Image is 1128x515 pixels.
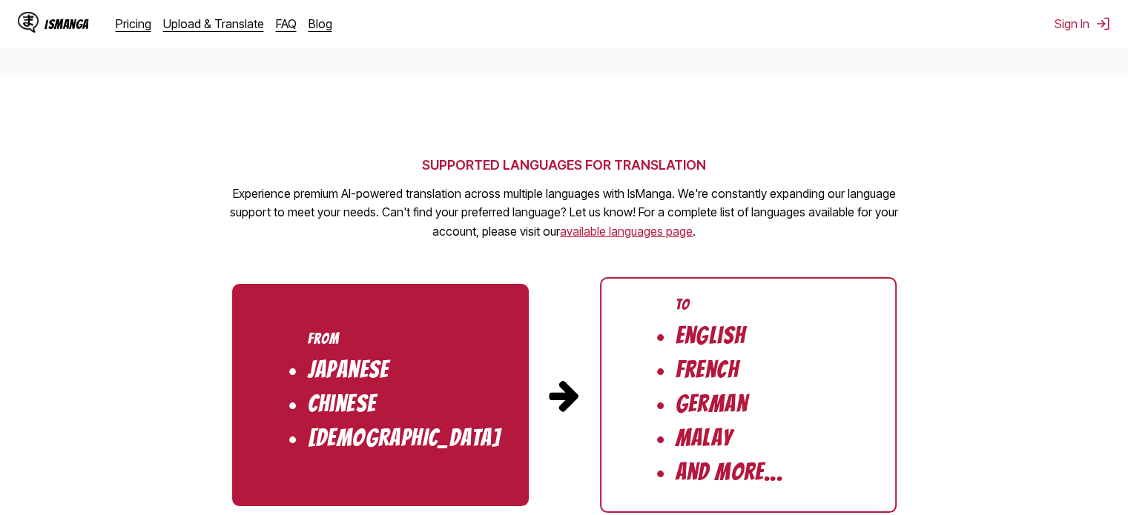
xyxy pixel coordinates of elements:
[308,391,377,416] li: Chinese
[676,459,783,485] li: And More...
[223,157,906,173] h2: SUPPORTED LANGUAGES FOR TRANSLATION
[676,391,748,416] li: German
[308,425,501,451] li: [DEMOGRAPHIC_DATA]
[44,17,89,31] div: IsManga
[547,377,582,413] img: Arrow pointing from source to target languages
[308,330,340,347] div: From
[309,16,332,31] a: Blog
[560,224,693,239] a: Available languages
[116,16,151,31] a: Pricing
[308,357,389,382] li: Japanese
[223,185,906,242] p: Experience premium AI-powered translation across multiple languages with IsManga. We're constantl...
[676,357,739,382] li: French
[232,284,529,506] ul: Source Languages
[676,296,690,313] div: To
[1055,16,1110,31] button: Sign In
[163,16,264,31] a: Upload & Translate
[18,12,39,33] img: IsManga Logo
[1095,16,1110,31] img: Sign out
[276,16,297,31] a: FAQ
[676,425,733,451] li: Malay
[600,277,897,513] ul: Target Languages
[676,323,746,348] li: English
[18,12,116,36] a: IsManga LogoIsManga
